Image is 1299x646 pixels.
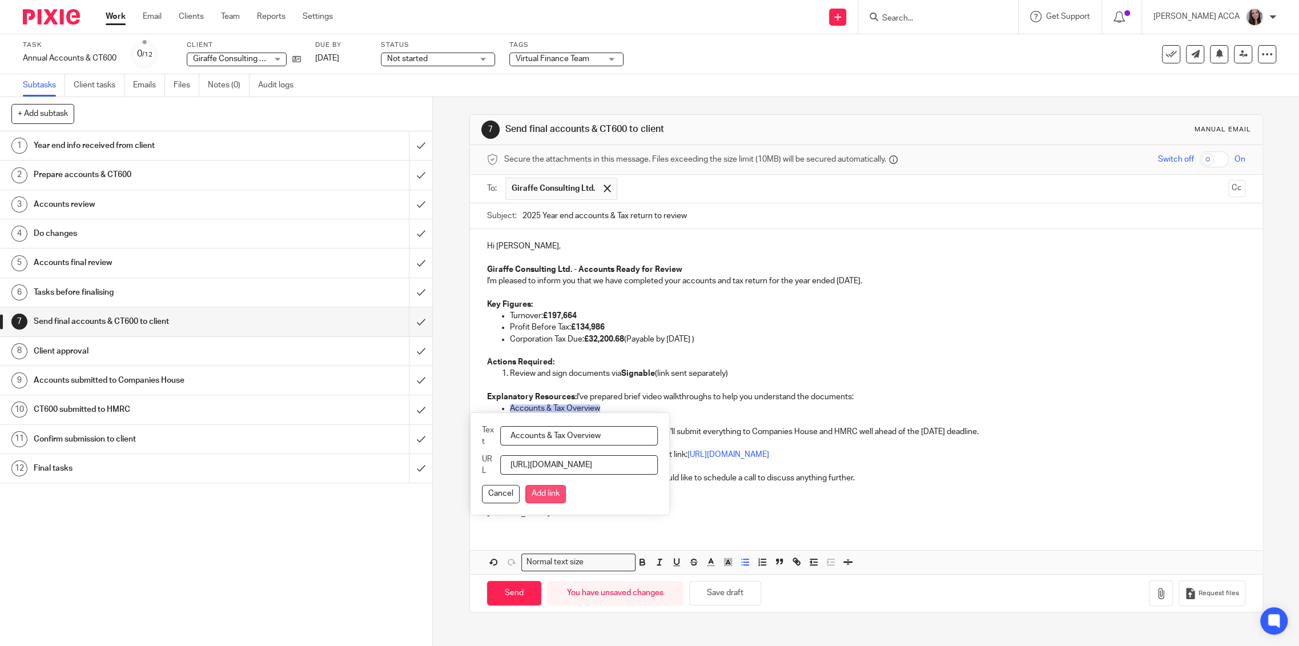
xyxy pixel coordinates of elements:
[487,495,1245,507] p: Thanks,
[257,11,285,22] a: Reports
[487,210,517,222] label: Subject:
[34,460,276,477] h1: Final tasks
[510,334,1245,345] p: Corporation Tax Due: (Payable by [DATE] )
[487,240,1245,252] p: Hi [PERSON_NAME],
[11,255,27,271] div: 5
[587,556,628,568] input: Search for option
[487,393,577,401] strong: Explanatory Resources:
[482,424,495,448] label: Text
[487,449,1245,460] p: For corporation tax payment, you can use this direct link:
[881,14,984,24] input: Search
[543,312,577,320] strong: £197,664
[512,183,595,194] span: Giraffe Consulting Ltd.
[482,485,520,503] button: Cancel
[510,404,600,412] span: Accounts & Tax Overview
[11,343,27,359] div: 8
[487,581,541,605] input: Send
[11,314,27,330] div: 7
[1158,154,1194,165] span: Switch off
[504,154,886,165] span: Secure the attachments in this message. Files exceeding the size limit (10MB) will be secured aut...
[11,196,27,212] div: 3
[687,451,769,459] a: [URL][DOMAIN_NAME]
[143,11,162,22] a: Email
[487,266,682,274] strong: Giraffe Consulting Ltd. - Accounts Ready for Review
[34,431,276,448] h1: Confirm submission to client
[387,55,428,63] span: Not started
[521,553,636,571] div: Search for option
[510,310,1245,322] p: Turnover:
[34,166,276,183] h1: Prepare accounts & CT600
[487,275,1245,287] p: I'm pleased to inform you that we have completed your accounts and tax return for the year ended ...
[23,74,65,97] a: Subtasks
[174,74,199,97] a: Files
[689,581,761,605] button: Save draft
[11,284,27,300] div: 6
[1228,180,1245,197] button: Cc
[34,254,276,271] h1: Accounts final review
[621,370,655,378] strong: Signable
[1179,580,1245,606] button: Request files
[11,226,27,242] div: 4
[142,51,152,58] small: /12
[1046,13,1090,21] span: Get Support
[524,556,586,568] span: Normal text size
[487,300,533,308] strong: Key Figures:
[1199,589,1239,598] span: Request files
[487,426,1245,438] p: Once you've signed the documents, we'll submit everything to Companies House and HMRC well ahead ...
[137,47,152,61] div: 0
[315,41,367,50] label: Due by
[11,460,27,476] div: 12
[315,54,339,62] span: [DATE]
[487,391,1245,403] p: I've prepared brief video walkthroughs to help you understand the documents:
[487,358,554,366] strong: Actions Required:
[23,41,116,50] label: Task
[482,454,495,477] label: URL
[74,74,124,97] a: Client tasks
[208,74,250,97] a: Notes (0)
[187,41,301,50] label: Client
[34,401,276,418] h1: CT600 submitted to HMRC
[505,123,890,135] h1: Send final accounts & CT600 to client
[487,183,500,194] label: To:
[1245,8,1264,26] img: Nicole%202023.jpg
[221,11,240,22] a: Team
[11,372,27,388] div: 9
[34,372,276,389] h1: Accounts submitted to Companies House
[1153,11,1240,22] p: [PERSON_NAME] ACCA
[258,74,302,97] a: Audit logs
[34,137,276,154] h1: Year end info received from client
[510,368,1245,379] p: Review and sign documents via (link sent separately)
[34,313,276,330] h1: Send final accounts & CT600 to client
[525,485,566,503] button: Add link
[34,196,276,213] h1: Accounts review
[1234,154,1245,165] span: On
[11,431,27,447] div: 11
[23,9,80,25] img: Pixie
[487,507,1245,519] p: [PERSON_NAME]
[547,581,683,605] div: You have unsaved changes
[11,167,27,183] div: 2
[584,335,624,343] strong: £32,200.68
[34,284,276,301] h1: Tasks before finalising
[11,138,27,154] div: 1
[381,41,495,50] label: Status
[23,53,116,64] div: Annual Accounts &amp; CT600
[23,53,116,64] div: Annual Accounts & CT600
[34,343,276,360] h1: Client approval
[500,426,657,446] input: Text for the link
[34,225,276,242] h1: Do changes
[510,322,1245,333] p: Profit Before Tax:
[11,104,74,123] button: + Add subtask
[179,11,204,22] a: Clients
[500,455,657,475] input: https://
[481,121,500,139] div: 7
[571,323,605,331] strong: £134,986
[106,11,126,22] a: Work
[11,402,27,418] div: 10
[487,472,1245,484] p: Please let me know if you have any questions or would like to schedule a call to discuss anything...
[1195,125,1251,134] div: Manual email
[133,74,165,97] a: Emails
[516,55,589,63] span: Virtual Finance Team
[509,41,624,50] label: Tags
[303,11,333,22] a: Settings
